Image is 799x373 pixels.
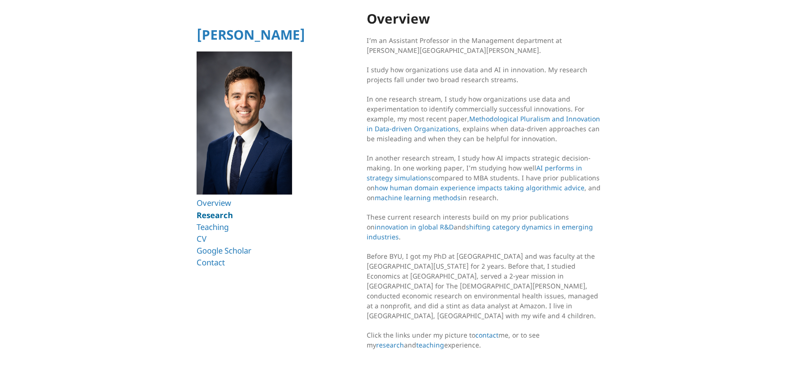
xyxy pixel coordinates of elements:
[376,340,404,349] a: research
[367,11,603,26] h1: Overview
[475,331,498,339] a: contact
[197,257,225,268] a: Contact
[197,221,229,232] a: Teaching
[197,25,305,43] a: [PERSON_NAME]
[367,153,603,203] p: In another research stream, I study how AI impacts strategic decision-making. In one working pape...
[367,114,600,133] a: Methodological Pluralism and Innovation in Data-driven Organizations
[367,330,603,350] p: Click the links under my picture to me, or to see my and experience.
[375,183,584,192] a: how human domain experience impacts taking algorithmic advice
[375,193,461,202] a: machine learning methods
[197,210,233,220] a: Research
[367,65,603,85] p: I study how organizations use data and AI in innovation. My research projects fall under two broa...
[197,51,292,195] img: Ryan T Allen HBS
[197,197,231,208] a: Overview
[367,163,582,182] a: AI performs in strategy simulations
[416,340,444,349] a: teaching
[367,222,593,241] a: shifting category dynamics in emerging industries
[367,94,603,144] p: In one research stream, I study how organizations use data and experimentation to identify commer...
[197,245,251,256] a: Google Scholar
[375,222,454,231] a: innovation in global R&D
[367,251,603,321] p: Before BYU, I got my PhD at [GEOGRAPHIC_DATA] and was faculty at the [GEOGRAPHIC_DATA][US_STATE] ...
[367,212,603,242] p: These current research interests build on my prior publications on and .
[197,233,206,244] a: CV
[367,35,603,55] p: I’m an Assistant Professor in the Management department at [PERSON_NAME][GEOGRAPHIC_DATA][PERSON_...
